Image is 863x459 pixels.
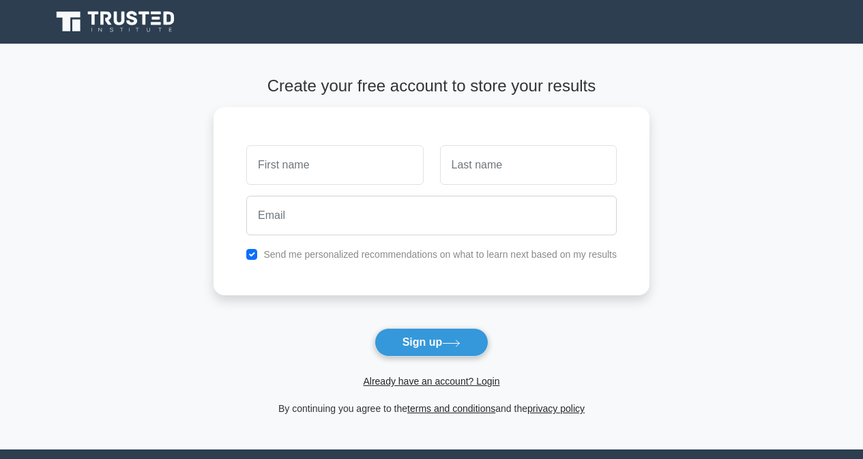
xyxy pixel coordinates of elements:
h4: Create your free account to store your results [214,76,649,96]
input: Email [246,196,617,235]
button: Sign up [375,328,489,357]
label: Send me personalized recommendations on what to learn next based on my results [263,249,617,260]
input: First name [246,145,423,185]
input: Last name [440,145,617,185]
a: terms and conditions [407,403,495,414]
a: privacy policy [527,403,585,414]
a: Already have an account? Login [363,376,499,387]
div: By continuing you agree to the and the [205,400,658,417]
